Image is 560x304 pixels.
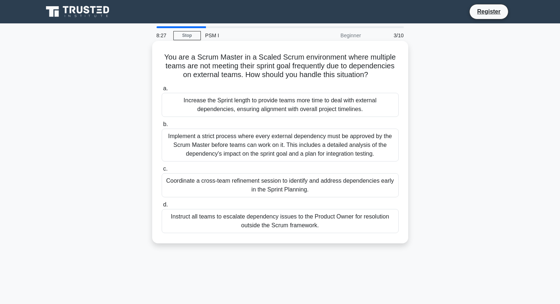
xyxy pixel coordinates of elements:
span: d. [163,201,168,208]
span: b. [163,121,168,127]
div: Instruct all teams to escalate dependency issues to the Product Owner for resolution outside the ... [162,209,399,233]
span: c. [163,166,168,172]
div: Coordinate a cross-team refinement session to identify and address dependencies early in the Spri... [162,173,399,197]
a: Register [473,7,505,16]
h5: You are a Scrum Master in a Scaled Scrum environment where multiple teams are not meeting their s... [161,53,399,80]
div: Increase the Sprint length to provide teams more time to deal with external dependencies, ensurin... [162,93,399,117]
div: PSM I [201,28,301,43]
span: a. [163,85,168,91]
div: 8:27 [152,28,173,43]
div: Implement a strict process where every external dependency must be approved by the Scrum Master b... [162,129,399,161]
div: Beginner [301,28,365,43]
a: Stop [173,31,201,40]
div: 3/10 [365,28,408,43]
